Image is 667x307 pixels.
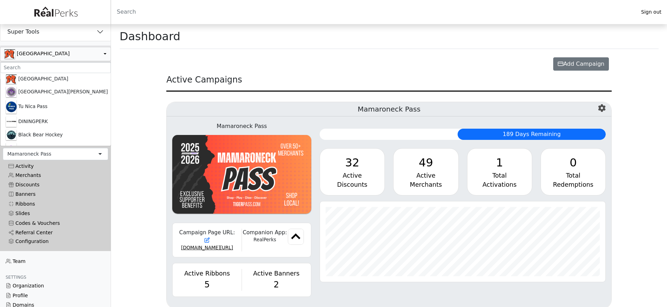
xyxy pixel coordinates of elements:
[246,278,307,291] div: 2
[242,236,288,243] div: RealPerks
[181,245,233,250] a: [DOMAIN_NAME][URL]
[473,154,526,171] div: 1
[553,57,609,71] button: Add Campaign
[467,148,532,195] a: 1 Total Activations
[399,180,452,189] div: Merchants
[0,128,111,142] a: Black Bear Hockey
[167,102,611,116] h5: Mamaroneck Pass
[3,190,108,199] a: Banners
[5,49,15,59] img: 0SBPtshqTvrgEtdEgrWk70gKnUHZpYRm94MZ5hDb.png
[473,171,526,180] div: Total
[246,269,307,278] div: Active Banners
[242,229,288,237] div: Companion App:
[177,269,237,278] div: Active Ribbons
[547,154,600,171] div: 0
[6,275,26,280] span: Settings
[3,228,108,237] a: Referral Center
[3,170,108,180] a: Merchants
[326,180,379,189] div: Discounts
[177,269,237,291] a: Active Ribbons 5
[635,7,667,17] a: Sign out
[6,87,16,97] img: mQPUoQxfIUcZGVjFKDSEKbT27olGNZVpZjUgqHNS.png
[120,30,181,43] h1: Dashboard
[6,116,16,127] img: hvStDAXTQetlbtk3PNAXwGlwD7WEZXonuVeW2rdL.png
[547,171,600,180] div: Total
[6,74,16,84] img: 0SBPtshqTvrgEtdEgrWk70gKnUHZpYRm94MZ5hDb.png
[0,62,111,73] input: .form-control-sm
[326,154,379,171] div: 32
[320,148,385,195] a: 32 Active Discounts
[172,135,311,214] img: UvwXJMpi3zTF1NL6z0MrguGCGojMqrs78ysOqfof.png
[0,23,111,41] button: Super Tools
[246,269,307,291] a: Active Banners 2
[547,180,600,189] div: Redemptions
[30,4,81,20] img: real_perks_logo-01.svg
[0,115,111,128] a: DININGPERK
[177,229,237,245] div: Campaign Page URL:
[8,238,103,244] div: Configuration
[0,142,111,155] a: Tico Deals
[326,171,379,180] div: Active
[399,171,452,180] div: Active
[8,163,103,169] div: Activity
[111,3,635,20] input: Search
[0,99,111,115] a: Tu Nica Pass
[177,278,237,291] div: 5
[399,154,452,171] div: 49
[541,148,606,195] a: 0 Total Redemptions
[6,143,16,153] img: 65Ub9Kbg6EKkVtfooX73hwGGlFbexxHlnpgbdEJ1.png
[0,85,111,99] a: [GEOGRAPHIC_DATA][PERSON_NAME]
[3,180,108,190] a: Discounts
[3,199,108,209] a: Ribbons
[6,130,16,140] img: 8mwdIaqQ57Gxce0ZYLDdt4cfPpXx8QwJjnoSsc4c.png
[473,180,526,189] div: Activations
[6,100,16,114] img: 47e4GQXcRwEyAopLUql7uJl1j56dh6AIYZC79JbN.png
[0,73,111,85] a: [GEOGRAPHIC_DATA]
[7,150,51,158] div: Mamaroneck Pass
[393,148,458,195] a: 49 Active Merchants
[288,229,304,245] img: favicon.png
[3,218,108,228] a: Codes & Vouchers
[166,73,612,92] div: Active Campaigns
[172,122,311,130] div: Mamaroneck Pass
[458,129,606,140] div: 189 Days Remaining
[3,209,108,218] a: Slides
